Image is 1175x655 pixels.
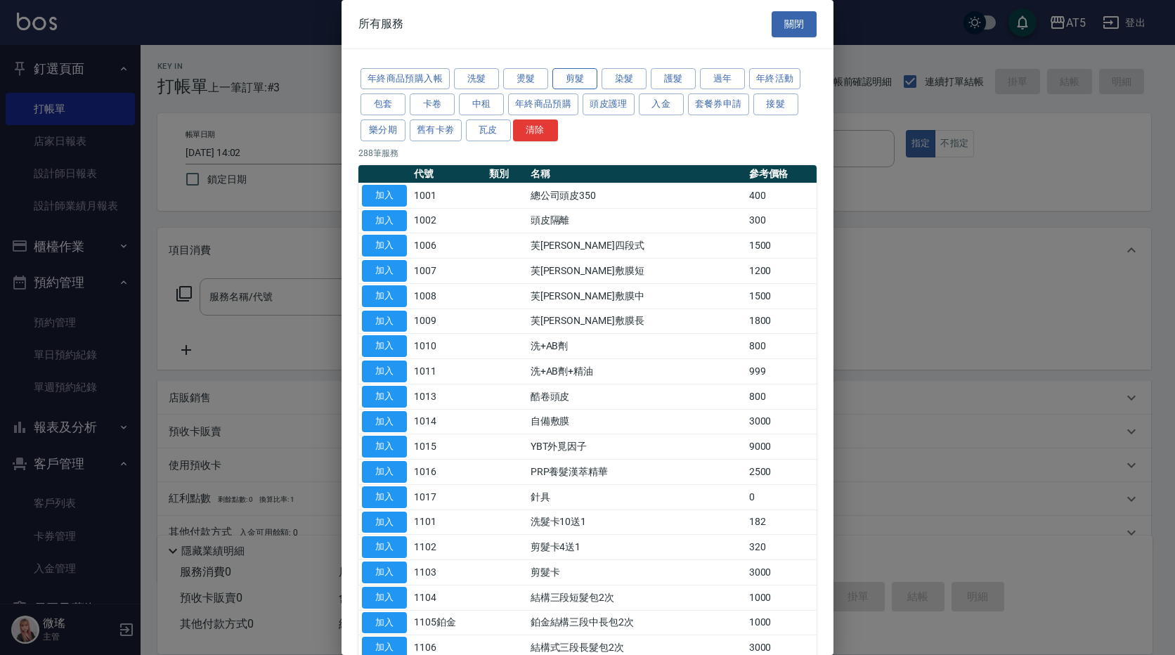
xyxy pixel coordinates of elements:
button: 加入 [362,436,407,458]
td: 1006 [410,233,486,259]
button: 加入 [362,587,407,609]
td: 300 [746,208,817,233]
th: 類別 [486,165,526,183]
td: 800 [746,384,817,409]
td: 3000 [746,409,817,434]
button: 加入 [362,260,407,282]
button: 清除 [513,119,558,141]
td: 1002 [410,208,486,233]
td: 1001 [410,183,486,208]
button: 染髮 [602,68,647,90]
td: 1105鉑金 [410,610,486,635]
button: 加入 [362,461,407,483]
td: 1015 [410,434,486,460]
td: 自備敷膜 [527,409,746,434]
td: 芙[PERSON_NAME]四段式 [527,233,746,259]
td: 1000 [746,610,817,635]
button: 加入 [362,411,407,433]
td: 400 [746,183,817,208]
button: 舊有卡劵 [410,119,462,141]
td: 3000 [746,560,817,585]
td: 針具 [527,484,746,510]
td: 1008 [410,283,486,309]
td: 總公司頭皮350 [527,183,746,208]
td: 1017 [410,484,486,510]
button: 年終活動 [749,68,801,90]
p: 288 筆服務 [358,147,817,160]
button: 入金 [639,93,684,115]
td: 芙[PERSON_NAME]敷膜短 [527,259,746,284]
button: 卡卷 [410,93,455,115]
td: 9000 [746,434,817,460]
td: 結構三段短髮包2次 [527,585,746,610]
td: 洗+AB劑+精油 [527,359,746,384]
td: 0 [746,484,817,510]
button: 頭皮護理 [583,93,635,115]
button: 剪髮 [552,68,597,90]
button: 加入 [362,335,407,357]
button: 加入 [362,185,407,207]
td: 1102 [410,535,486,560]
td: 320 [746,535,817,560]
button: 加入 [362,536,407,558]
td: 2500 [746,460,817,485]
button: 套餐券申請 [688,93,749,115]
button: 加入 [362,235,407,257]
td: 洗+AB劑 [527,334,746,359]
button: 洗髮 [454,68,499,90]
button: 護髮 [651,68,696,90]
button: 加入 [362,562,407,583]
td: 1016 [410,460,486,485]
td: 鉑金結構三段中長包2次 [527,610,746,635]
td: 1014 [410,409,486,434]
td: 1011 [410,359,486,384]
td: 1010 [410,334,486,359]
button: 加入 [362,311,407,332]
td: 1104 [410,585,486,610]
button: 接髮 [753,93,798,115]
button: 瓦皮 [466,119,511,141]
button: 加入 [362,285,407,307]
td: 剪髮卡 [527,560,746,585]
td: 芙[PERSON_NAME]敷膜中 [527,283,746,309]
button: 加入 [362,512,407,533]
td: 1101 [410,510,486,535]
th: 參考價格 [746,165,817,183]
span: 所有服務 [358,17,403,31]
td: 1007 [410,259,486,284]
button: 加入 [362,386,407,408]
td: 1200 [746,259,817,284]
td: 1000 [746,585,817,610]
button: 年終商品預購 [508,93,578,115]
td: 1800 [746,309,817,334]
button: 樂分期 [361,119,405,141]
td: 1500 [746,233,817,259]
button: 年終商品預購入帳 [361,68,450,90]
td: 1013 [410,384,486,409]
td: 182 [746,510,817,535]
button: 包套 [361,93,405,115]
td: 芙[PERSON_NAME]敷膜長 [527,309,746,334]
th: 名稱 [527,165,746,183]
td: 洗髮卡10送1 [527,510,746,535]
td: 頭皮隔離 [527,208,746,233]
td: 酷卷頭皮 [527,384,746,409]
button: 燙髮 [503,68,548,90]
td: 800 [746,334,817,359]
button: 加入 [362,210,407,232]
td: 1500 [746,283,817,309]
button: 關閉 [772,11,817,37]
td: 剪髮卡4送1 [527,535,746,560]
button: 加入 [362,612,407,634]
td: 999 [746,359,817,384]
td: 1103 [410,560,486,585]
th: 代號 [410,165,486,183]
button: 過年 [700,68,745,90]
td: PRP養髮漢萃精華 [527,460,746,485]
td: YBT外覓因子 [527,434,746,460]
td: 1009 [410,309,486,334]
button: 中租 [459,93,504,115]
button: 加入 [362,486,407,508]
button: 加入 [362,361,407,382]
